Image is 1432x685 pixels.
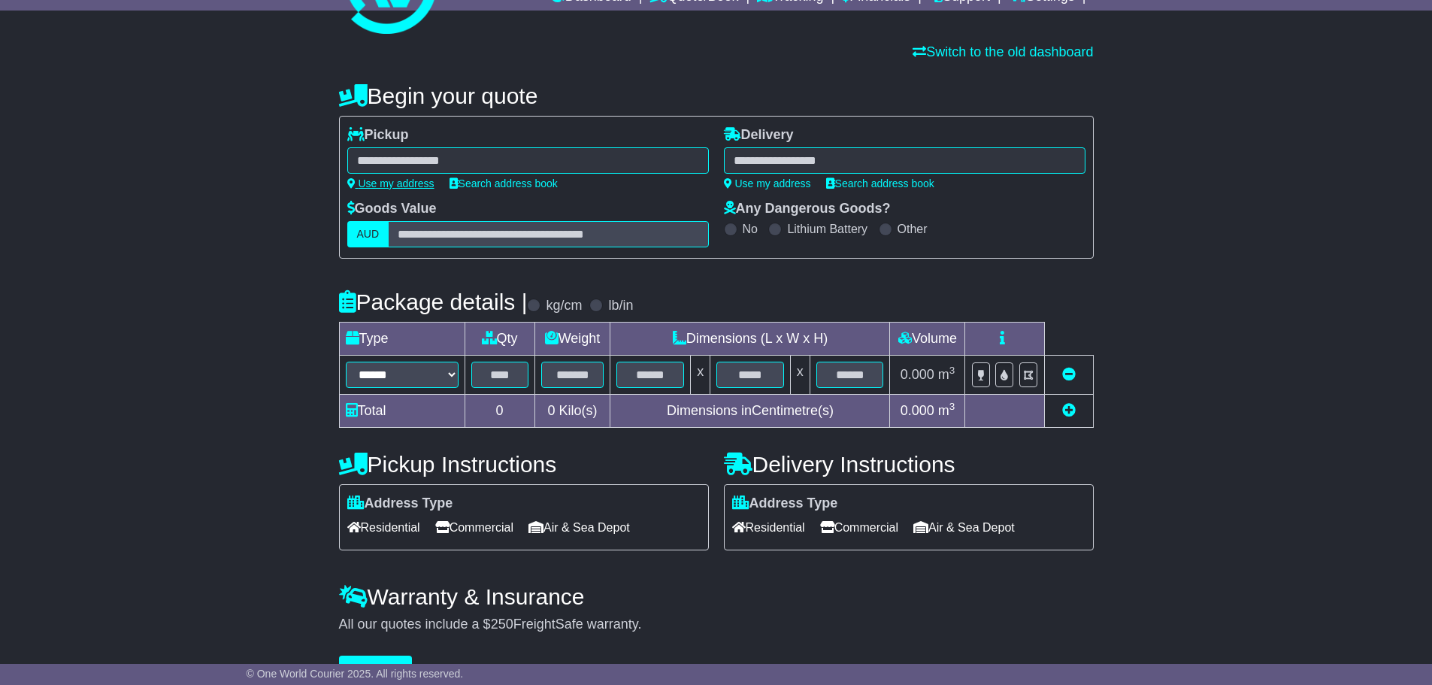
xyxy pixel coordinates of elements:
[547,403,555,418] span: 0
[724,177,811,189] a: Use my address
[347,177,434,189] a: Use my address
[347,127,409,144] label: Pickup
[339,656,413,682] button: Get Quotes
[339,395,465,428] td: Total
[790,356,810,395] td: x
[608,298,633,314] label: lb/in
[820,516,898,539] span: Commercial
[938,367,955,382] span: m
[247,668,464,680] span: © One World Courier 2025. All rights reserved.
[787,222,867,236] label: Lithium Battery
[1062,367,1076,382] a: Remove this item
[339,289,528,314] h4: Package details |
[949,365,955,376] sup: 3
[491,617,513,632] span: 250
[691,356,710,395] td: x
[339,452,709,477] h4: Pickup Instructions
[347,516,420,539] span: Residential
[901,367,934,382] span: 0.000
[724,452,1094,477] h4: Delivery Instructions
[546,298,582,314] label: kg/cm
[534,395,610,428] td: Kilo(s)
[724,201,891,217] label: Any Dangerous Goods?
[938,403,955,418] span: m
[339,584,1094,609] h4: Warranty & Insurance
[901,403,934,418] span: 0.000
[898,222,928,236] label: Other
[913,516,1015,539] span: Air & Sea Depot
[465,395,534,428] td: 0
[339,617,1094,633] div: All our quotes include a $ FreightSafe warranty.
[339,83,1094,108] h4: Begin your quote
[724,127,794,144] label: Delivery
[450,177,558,189] a: Search address book
[610,323,890,356] td: Dimensions (L x W x H)
[949,401,955,412] sup: 3
[732,496,838,512] label: Address Type
[743,222,758,236] label: No
[347,201,437,217] label: Goods Value
[339,323,465,356] td: Type
[528,516,630,539] span: Air & Sea Depot
[347,221,389,247] label: AUD
[826,177,934,189] a: Search address book
[610,395,890,428] td: Dimensions in Centimetre(s)
[1062,403,1076,418] a: Add new item
[913,44,1093,59] a: Switch to the old dashboard
[890,323,965,356] td: Volume
[435,516,513,539] span: Commercial
[732,516,805,539] span: Residential
[534,323,610,356] td: Weight
[347,496,453,512] label: Address Type
[465,323,534,356] td: Qty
